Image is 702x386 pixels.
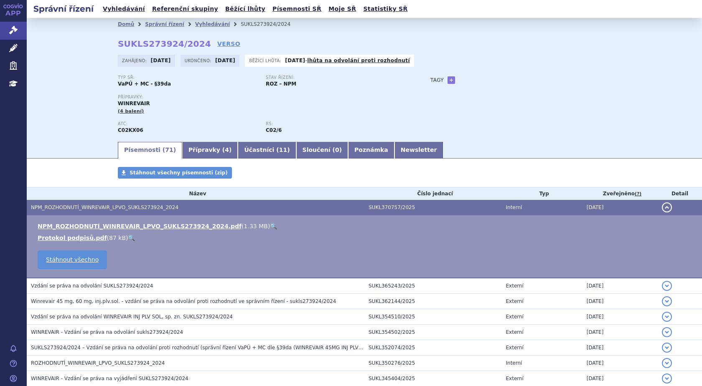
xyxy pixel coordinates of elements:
[109,235,126,241] span: 87 kB
[130,170,228,176] span: Stáhnout všechny písemnosti (zip)
[38,223,242,230] a: NPM_ROZHODNUTÍ_WINREVAIR_LPVO_SUKLS273924_2024.pdf
[38,222,694,230] li: ( )
[662,202,672,212] button: detail
[38,234,694,242] li: ( )
[31,345,420,351] span: SUKLS273924/2024 – Vzdání se práva na odvolání proti rozhodnutí (správní řízení VaPÚ + MC dle §39...
[27,3,100,15] h2: Správní řízení
[118,81,171,87] strong: VaPÚ + MC - §39da
[118,167,232,179] a: Stáhnout všechny písemnosti (zip)
[249,57,283,64] span: Běžící lhůta:
[582,200,658,215] td: [DATE]
[225,146,229,153] span: 4
[195,21,230,27] a: Vyhledávání
[118,127,143,133] strong: SOTATERCEPT
[38,235,107,241] a: Protokol podpisů.pdf
[266,75,405,80] p: Stav řízení:
[118,108,144,114] span: (4 balení)
[635,191,641,197] abbr: (?)
[662,312,672,322] button: detail
[582,278,658,294] td: [DATE]
[335,146,339,153] span: 0
[285,58,305,63] strong: [DATE]
[364,325,502,340] td: SUKL354502/2025
[506,314,524,320] span: Externí
[31,329,183,335] span: WINREVAIR - Vzdání se práva na odvolání sukls273924/2024
[118,75,257,80] p: Typ SŘ:
[582,340,658,356] td: [DATE]
[506,360,522,366] span: Interní
[118,95,414,100] p: Přípravky:
[31,376,188,381] span: WINREVAIR - Vzdání se práva na vyjádření SUKLS273924/2024
[506,345,524,351] span: Externí
[244,223,268,230] span: 1.33 MB
[118,142,182,159] a: Písemnosti (71)
[223,3,268,15] a: Běžící lhůty
[662,296,672,306] button: detail
[266,81,296,87] strong: ROZ – NPM
[122,57,148,64] span: Zahájeno:
[662,343,672,353] button: detail
[430,75,444,85] h3: Tagy
[364,187,502,200] th: Číslo jednací
[506,376,524,381] span: Externí
[118,21,134,27] a: Domů
[326,3,359,15] a: Moje SŘ
[582,187,658,200] th: Zveřejněno
[270,3,324,15] a: Písemnosti SŘ
[506,298,524,304] span: Externí
[394,142,443,159] a: Newsletter
[38,250,107,269] a: Stáhnout všechno
[118,121,257,126] p: ATC:
[118,39,211,49] strong: SUKLS273924/2024
[658,187,702,200] th: Detail
[662,327,672,337] button: detail
[238,142,296,159] a: Účastníci (11)
[151,58,171,63] strong: [DATE]
[128,235,135,241] a: 🔍
[182,142,238,159] a: Přípravky (4)
[279,146,287,153] span: 11
[582,325,658,340] td: [DATE]
[118,101,150,106] span: WINREVAIR
[364,278,502,294] td: SUKL365243/2025
[31,360,165,366] span: ROZHODNUTÍ_WINREVAIR_LPVO_SUKLS273924_2024
[364,340,502,356] td: SUKL352074/2025
[506,283,524,289] span: Externí
[270,223,277,230] a: 🔍
[506,329,524,335] span: Externí
[145,21,184,27] a: Správní řízení
[582,294,658,309] td: [DATE]
[582,309,658,325] td: [DATE]
[662,358,672,368] button: detail
[364,356,502,371] td: SUKL350276/2025
[506,204,522,210] span: Interní
[662,373,672,383] button: detail
[582,356,658,371] td: [DATE]
[217,40,240,48] a: VERSO
[307,58,410,63] a: lhůta na odvolání proti rozhodnutí
[364,309,502,325] td: SUKL354510/2025
[285,57,410,64] p: -
[27,187,364,200] th: Název
[448,76,455,84] a: +
[361,3,410,15] a: Statistiky SŘ
[266,127,282,133] strong: sotatercept
[364,200,502,215] td: SUKL370757/2025
[31,298,336,304] span: Winrevair 45 mg, 60 mg, inj.plv.sol. - vzdání se práva na odvolání proti rozhodnutí ve správním ř...
[100,3,148,15] a: Vyhledávání
[215,58,235,63] strong: [DATE]
[266,121,405,126] p: RS:
[348,142,394,159] a: Poznámka
[364,294,502,309] td: SUKL362144/2025
[662,281,672,291] button: detail
[31,314,233,320] span: Vzdání se práva na odvolání WINREVAIR INJ PLV SOL, sp. zn. SUKLS273924/2024
[31,283,153,289] span: Vzdání se práva na odvolání SUKLS273924/2024
[31,204,178,210] span: NPM_ROZHODNUTÍ_WINREVAIR_LPVO_SUKLS273924_2024
[165,146,173,153] span: 71
[185,57,213,64] span: Ukončeno:
[296,142,348,159] a: Sloučení (0)
[502,187,582,200] th: Typ
[241,18,301,30] li: SUKLS273924/2024
[150,3,221,15] a: Referenční skupiny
